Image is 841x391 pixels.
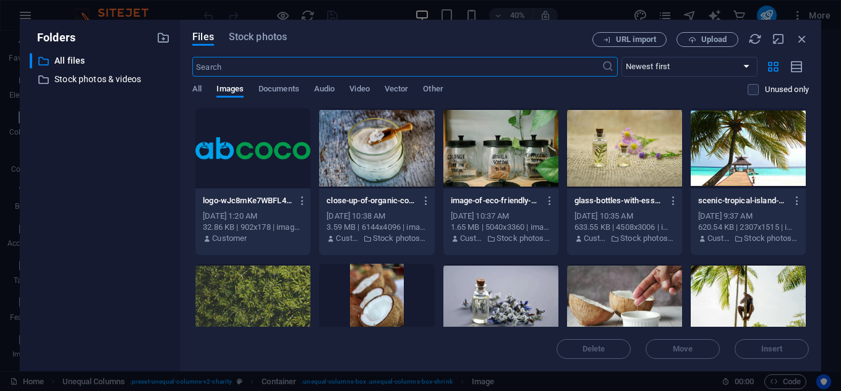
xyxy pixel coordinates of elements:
[203,211,303,222] div: [DATE] 1:20 AM
[373,233,427,244] p: Stock photos & videos
[385,82,409,99] span: Vector
[451,222,551,233] div: 1.65 MB | 5040x3360 | image/jpeg
[772,32,785,46] i: Minimize
[584,233,607,244] p: Customer
[327,211,427,222] div: [DATE] 10:38 AM
[698,233,798,244] div: By: Customer | Folder: Stock photos & videos
[30,72,170,87] div: Stock photos & videos
[212,233,247,244] p: Customer
[451,211,551,222] div: [DATE] 10:37 AM
[192,30,214,44] span: Files
[203,222,303,233] div: 32.86 KB | 902x178 | image/png
[192,57,601,77] input: Search
[698,211,798,222] div: [DATE] 9:37 AM
[574,233,675,244] div: By: Customer | Folder: Stock photos & videos
[698,222,798,233] div: 620.54 KB | 2307x1515 | image/jpeg
[698,195,787,206] p: scenic-tropical-island-pier-with-palm-trees-and-turquoise-sea-under-clear-blue-skies-bVxNFC_r0-ry...
[216,82,244,99] span: Images
[336,233,359,244] p: Customer
[701,36,727,43] span: Upload
[620,233,675,244] p: Stock photos & videos
[156,31,170,44] i: Create new folder
[229,30,287,44] span: Stock photos
[203,195,292,206] p: logo-wJc8mKe7WBFL4YdDbZsaTQ.png
[349,82,369,99] span: Video
[616,36,656,43] span: URL import
[574,195,664,206] p: glass-bottles-with-essential-oils-and-fresh-flowers-on-burlap-fabric-creating-a-natural-aroma-yMx...
[258,82,299,99] span: Documents
[592,32,667,47] button: URL import
[54,54,147,68] p: All files
[677,32,738,47] button: Upload
[192,82,202,99] span: All
[795,32,809,46] i: Close
[497,233,551,244] p: Stock photos & videos
[765,84,809,95] p: Displays only files that are not in use on the website. Files added during this session can still...
[744,233,798,244] p: Stock photos & videos
[460,233,484,244] p: Customer
[327,222,427,233] div: 3.59 MB | 6144x4096 | image/jpeg
[30,53,32,69] div: ​
[748,32,762,46] i: Reload
[54,72,147,86] p: Stock photos & videos
[451,233,551,244] div: By: Customer | Folder: Stock photos & videos
[451,195,540,206] p: image-of-eco-friendly-handmade-soap-bars-stored-in-transparent-jars-with-labeled-lids-promoting-s...
[574,211,675,222] div: [DATE] 10:35 AM
[574,222,675,233] div: 633.55 KB | 4508x3006 | image/jpeg
[314,82,335,99] span: Audio
[30,30,75,46] p: Folders
[423,82,443,99] span: Other
[707,233,731,244] p: Customer
[327,195,416,206] p: close-up-of-organic-coconut-oil-in-glass-jar-with-wooden-spoon-perfect-for-natural-health-and-wel...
